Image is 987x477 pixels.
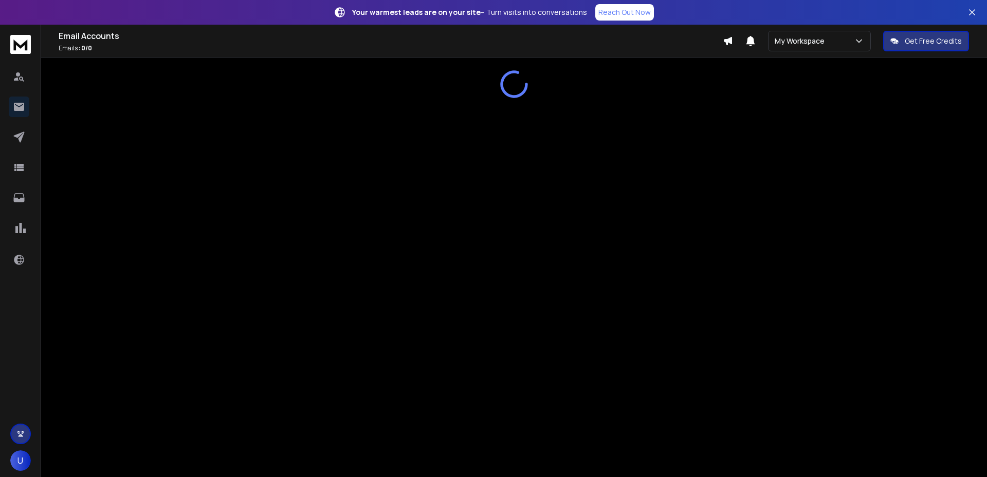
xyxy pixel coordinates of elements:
p: Emails : [59,44,723,52]
p: – Turn visits into conversations [352,7,587,17]
p: My Workspace [775,36,829,46]
img: logo [10,35,31,54]
button: U [10,450,31,471]
p: Get Free Credits [905,36,962,46]
h1: Email Accounts [59,30,723,42]
strong: Your warmest leads are on your site [352,7,481,17]
a: Reach Out Now [595,4,654,21]
span: 0 / 0 [81,44,92,52]
p: Reach Out Now [598,7,651,17]
button: Get Free Credits [883,31,969,51]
